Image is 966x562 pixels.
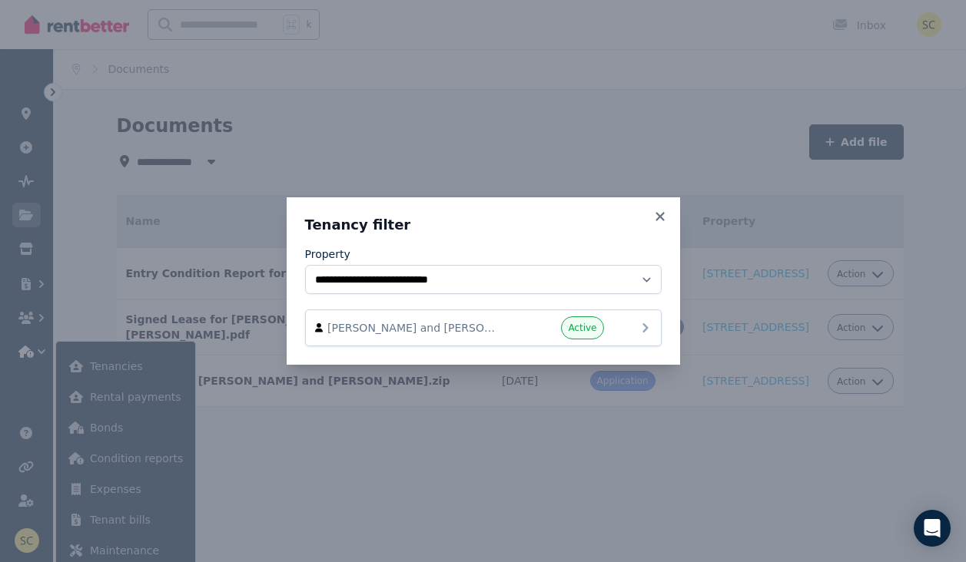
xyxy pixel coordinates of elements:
[914,510,951,547] div: Open Intercom Messenger
[305,309,662,346] a: [PERSON_NAME] and [PERSON_NAME]Active
[305,246,350,262] label: Property
[305,216,662,234] h3: Tenancy filter
[327,320,503,336] span: [PERSON_NAME] and [PERSON_NAME]
[568,322,596,334] span: Active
